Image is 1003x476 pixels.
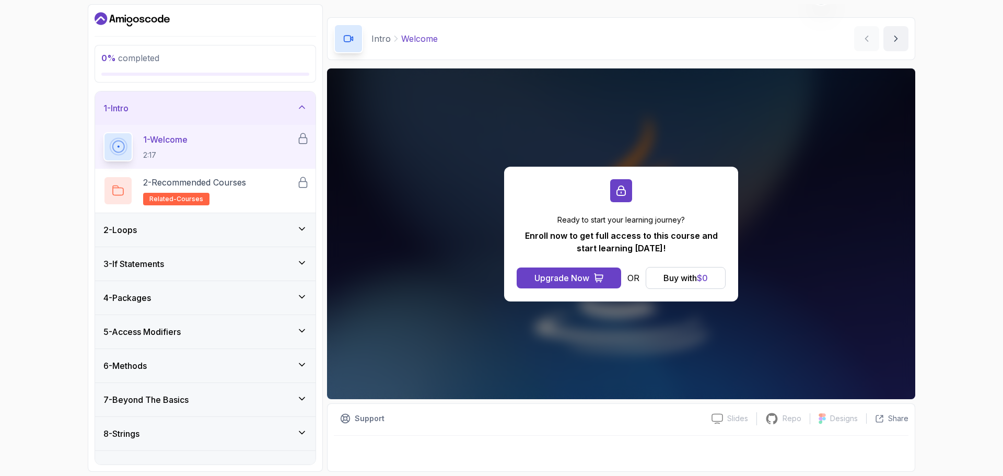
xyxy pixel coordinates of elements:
button: 1-Welcome2:17 [103,132,307,161]
p: 1 - Welcome [143,133,188,146]
button: 8-Strings [95,417,316,450]
p: Designs [830,413,858,424]
p: 2:17 [143,150,188,160]
h3: 5 - Access Modifiers [103,326,181,338]
p: Intro [371,32,391,45]
button: 6-Methods [95,349,316,382]
span: completed [101,53,159,63]
h3: 4 - Packages [103,292,151,304]
h3: 6 - Methods [103,359,147,372]
button: Upgrade Now [517,268,621,288]
button: 1-Intro [95,91,316,125]
button: 3-If Statements [95,247,316,281]
div: Upgrade Now [534,272,589,284]
h3: 2 - Loops [103,224,137,236]
button: Buy with$0 [646,267,726,289]
span: $ 0 [697,273,708,283]
p: Welcome [401,32,438,45]
button: 2-Recommended Coursesrelated-courses [103,176,307,205]
span: related-courses [149,195,203,203]
p: Ready to start your learning journey? [517,215,726,225]
h3: 8 - Strings [103,427,139,440]
h3: 1 - Intro [103,102,129,114]
button: 7-Beyond The Basics [95,383,316,416]
button: previous content [854,26,879,51]
button: 4-Packages [95,281,316,315]
p: OR [627,272,639,284]
p: Support [355,413,384,424]
a: Dashboard [95,11,170,28]
div: Buy with [663,272,708,284]
h3: 3 - If Statements [103,258,164,270]
h3: 7 - Beyond The Basics [103,393,189,406]
p: Slides [727,413,748,424]
button: Share [866,413,908,424]
button: 2-Loops [95,213,316,247]
p: Enroll now to get full access to this course and start learning [DATE]! [517,229,726,254]
span: 0 % [101,53,116,63]
p: Repo [783,413,801,424]
p: Share [888,413,908,424]
button: 5-Access Modifiers [95,315,316,349]
button: next content [883,26,908,51]
h3: 9 - Dates [103,461,135,474]
p: 2 - Recommended Courses [143,176,246,189]
button: Support button [334,410,391,427]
